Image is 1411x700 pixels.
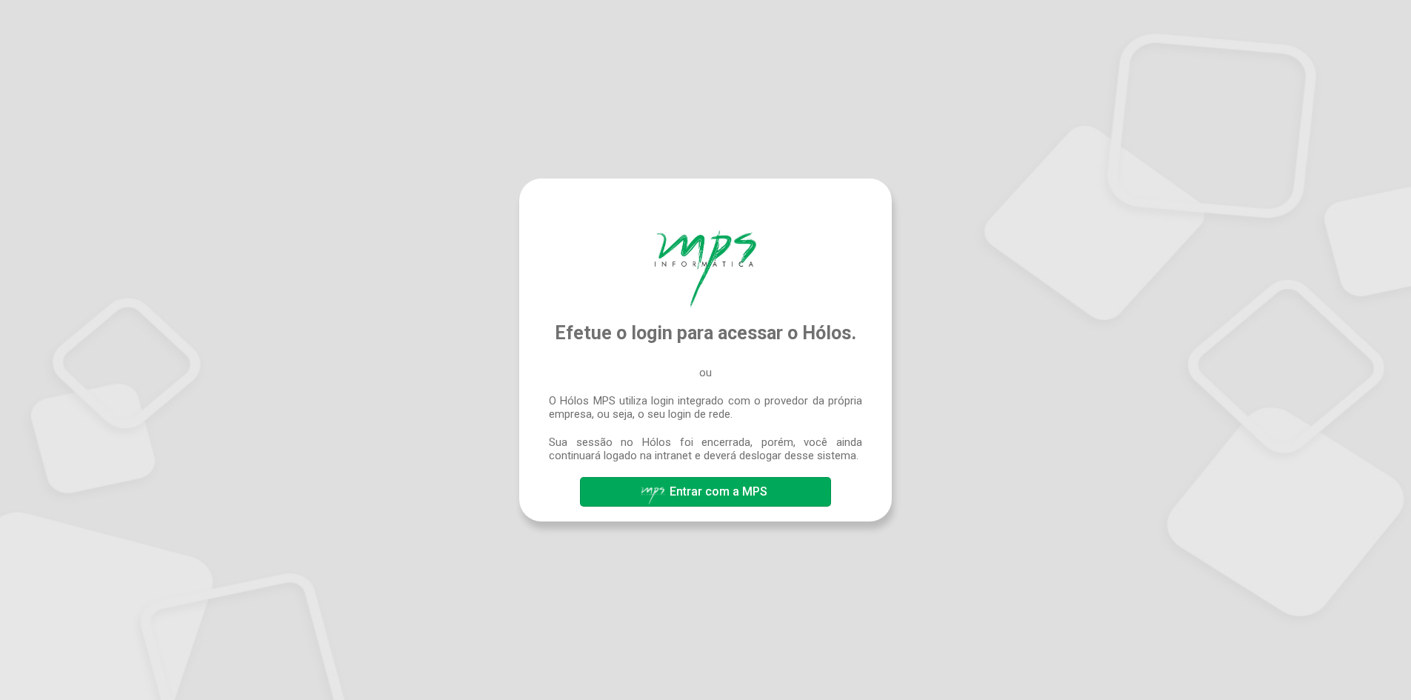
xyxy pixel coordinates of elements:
[549,436,862,462] span: Sua sessão no Hólos foi encerrada, porém, você ainda continuará logado na intranet e deverá deslo...
[655,230,755,307] img: Hólos Mps Digital
[549,394,862,421] span: O Hólos MPS utiliza login integrado com o provedor da própria empresa, ou seja, o seu login de rede.
[670,484,767,499] span: Entrar com a MPS
[555,322,856,344] span: Efetue o login para acessar o Hólos.
[699,366,712,379] span: ou
[580,477,830,507] button: Entrar com a MPS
